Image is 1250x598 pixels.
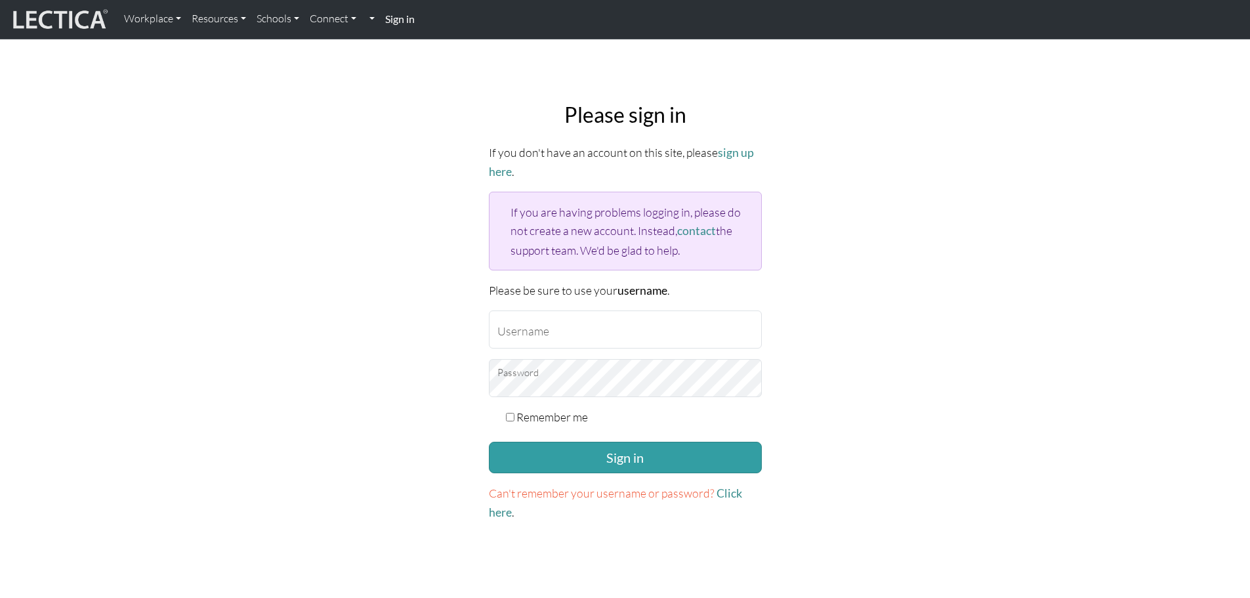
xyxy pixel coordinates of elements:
[489,486,715,500] span: Can't remember your username or password?
[516,408,588,426] label: Remember me
[489,281,762,300] p: Please be sure to use your .
[304,5,362,33] a: Connect
[489,143,762,181] p: If you don't have an account on this site, please .
[251,5,304,33] a: Schools
[677,224,716,238] a: contact
[489,484,762,522] p: .
[119,5,186,33] a: Workplace
[385,12,415,25] strong: Sign in
[489,192,762,270] div: If you are having problems logging in, please do not create a new account. Instead, the support t...
[489,310,762,349] input: Username
[489,442,762,473] button: Sign in
[380,5,420,33] a: Sign in
[186,5,251,33] a: Resources
[10,7,108,32] img: lecticalive
[617,284,667,297] strong: username
[489,102,762,127] h2: Please sign in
